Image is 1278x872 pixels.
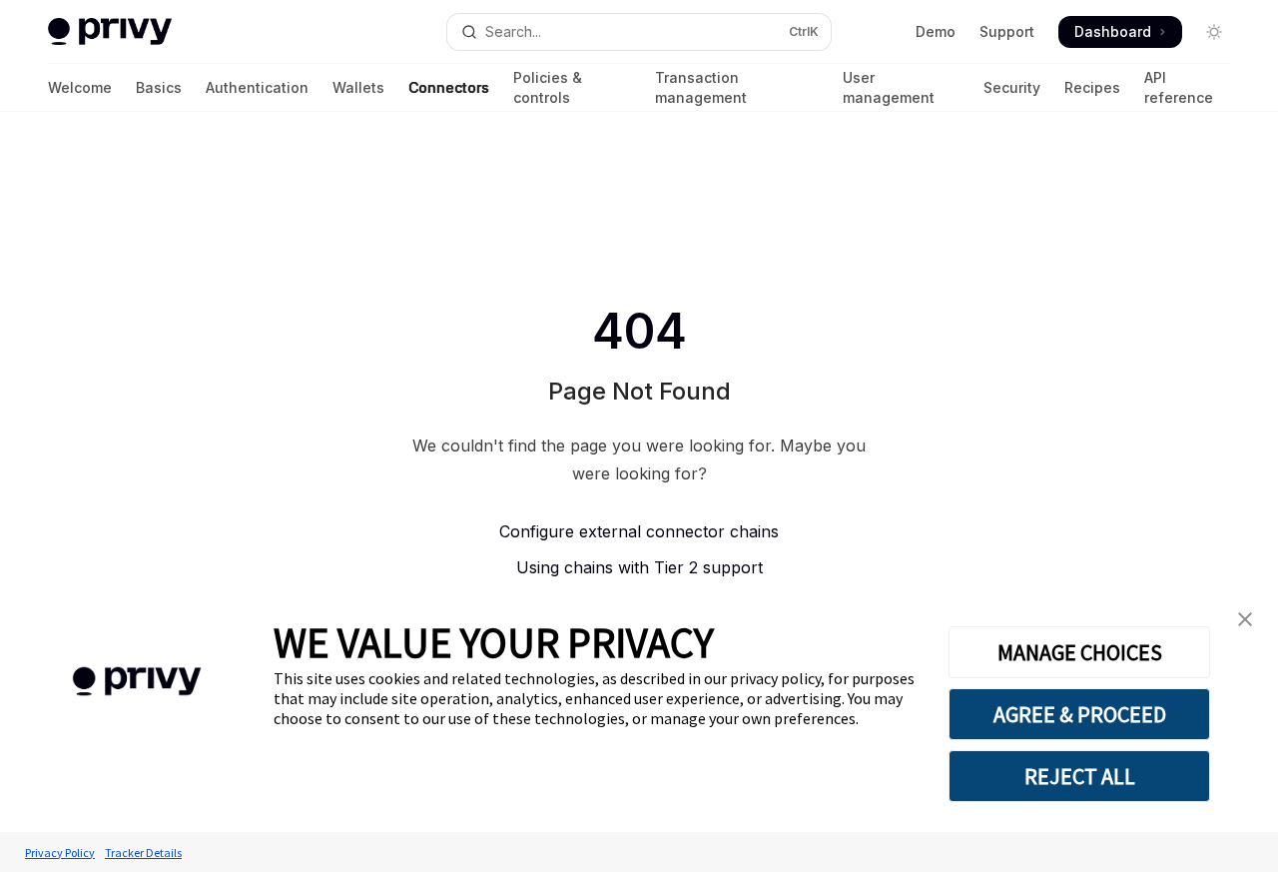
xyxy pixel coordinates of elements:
[588,304,691,360] span: 404
[447,14,831,50] button: Open search
[408,64,489,112] a: Connectors
[1225,599,1265,639] a: close banner
[136,64,182,112] a: Basics
[332,64,384,112] a: Wallets
[949,750,1210,802] button: REJECT ALL
[485,20,541,44] div: Search...
[1064,64,1120,112] a: Recipes
[949,688,1210,740] button: AGREE & PROCEED
[274,616,714,668] span: WE VALUE YOUR PRIVACY
[48,64,112,112] a: Welcome
[403,432,875,487] div: We couldn't find the page you were looking for. Maybe you were looking for?
[48,18,172,46] img: light logo
[516,557,763,577] span: Using chains with Tier 2 support
[403,555,875,579] a: Using chains with Tier 2 support
[1144,64,1230,112] a: API reference
[983,64,1040,112] a: Security
[1058,16,1182,48] a: Dashboard
[789,24,819,40] span: Ctrl K
[20,835,100,870] a: Privacy Policy
[274,668,919,728] div: This site uses cookies and related technologies, as described in our privacy policy, for purposes...
[513,64,631,112] a: Policies & controls
[206,64,309,112] a: Authentication
[655,64,819,112] a: Transaction management
[100,835,187,870] a: Tracker Details
[1198,16,1230,48] button: Toggle dark mode
[548,376,731,408] h1: Page Not Found
[1238,612,1252,626] img: close banner
[843,64,958,112] a: User management
[916,22,956,42] a: Demo
[403,519,875,543] a: Configure external connector chains
[949,626,1210,678] button: MANAGE CHOICES
[1074,22,1151,42] span: Dashboard
[499,521,779,541] span: Configure external connector chains
[30,638,244,725] img: company logo
[979,22,1034,42] a: Support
